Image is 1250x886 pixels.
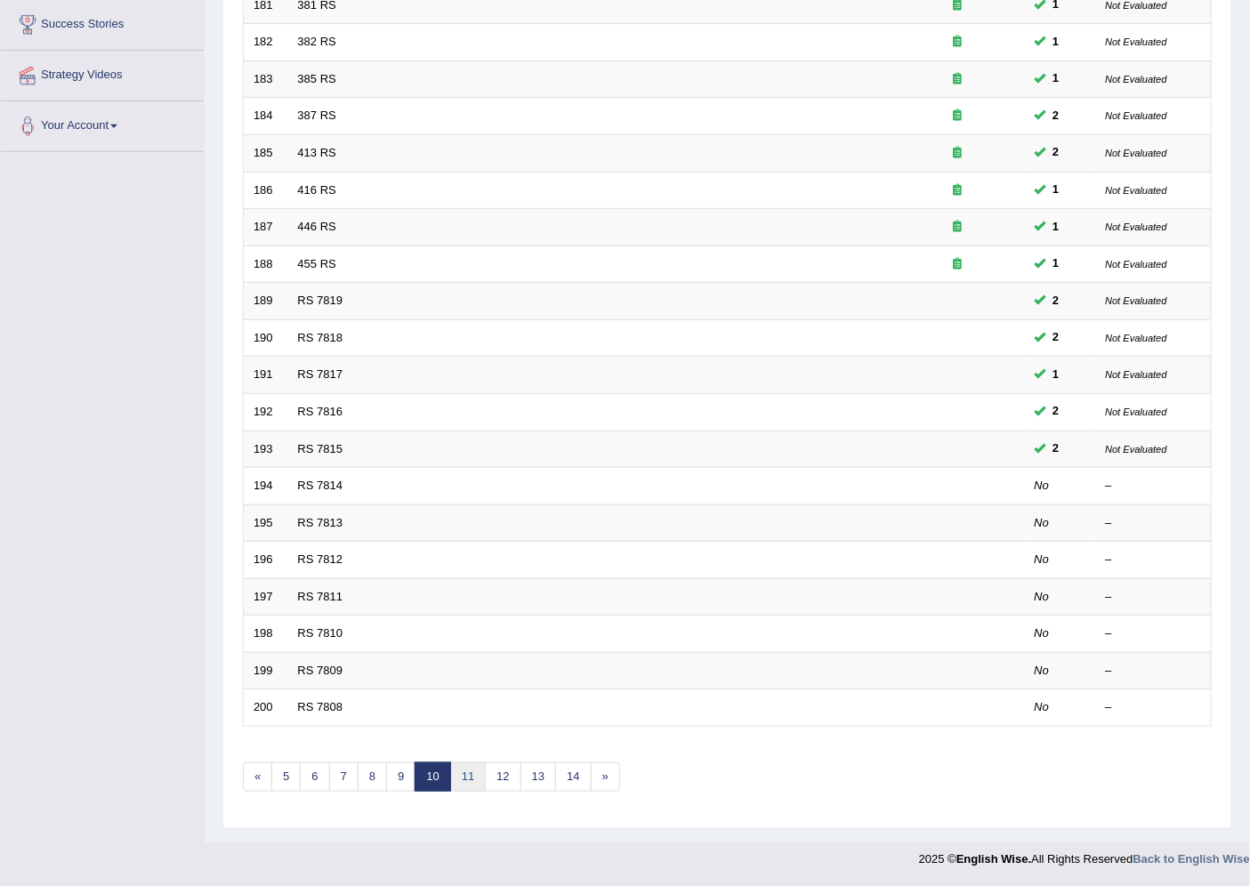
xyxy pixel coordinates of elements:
a: RS 7814 [298,479,343,492]
span: You can still take this question [1046,33,1067,52]
td: 191 [244,357,288,394]
div: Exam occurring question [901,182,1015,199]
td: 200 [244,689,288,727]
a: 416 RS [298,183,336,197]
a: 387 RS [298,109,336,122]
a: Strategy Videos [1,51,204,95]
div: Exam occurring question [901,71,1015,88]
a: RS 7817 [298,367,343,381]
a: RS 7816 [298,405,343,418]
a: 455 RS [298,257,336,270]
a: 413 RS [298,146,336,159]
td: 197 [244,578,288,616]
td: 192 [244,393,288,431]
strong: English Wise. [956,853,1031,866]
small: Not Evaluated [1106,369,1167,380]
span: You can still take this question [1046,328,1067,347]
a: RS 7812 [298,552,343,566]
span: You can still take this question [1046,181,1067,199]
div: – [1106,478,1202,495]
span: You can still take this question [1046,402,1067,421]
div: – [1106,625,1202,642]
em: No [1035,700,1050,713]
a: RS 7813 [298,516,343,529]
em: No [1035,626,1050,640]
em: No [1035,552,1050,566]
td: 182 [244,24,288,61]
td: 187 [244,209,288,246]
a: 5 [271,762,301,792]
small: Not Evaluated [1106,74,1167,85]
div: Exam occurring question [901,256,1015,273]
span: You can still take this question [1046,218,1067,237]
span: You can still take this question [1046,366,1067,384]
small: Not Evaluated [1106,110,1167,121]
a: 7 [329,762,359,792]
div: Exam occurring question [901,108,1015,125]
a: Back to English Wise [1133,853,1250,866]
td: 189 [244,283,288,320]
a: » [591,762,620,792]
span: You can still take this question [1046,292,1067,310]
small: Not Evaluated [1106,407,1167,417]
td: 190 [244,319,288,357]
div: – [1106,663,1202,680]
a: « [243,762,272,792]
a: 11 [450,762,486,792]
span: You can still take this question [1046,143,1067,162]
em: No [1035,479,1050,492]
a: 382 RS [298,35,336,48]
td: 196 [244,542,288,579]
div: – [1106,552,1202,568]
span: You can still take this question [1046,107,1067,125]
a: RS 7818 [298,331,343,344]
td: 188 [244,246,288,283]
span: You can still take this question [1046,254,1067,273]
a: RS 7819 [298,294,343,307]
small: Not Evaluated [1106,259,1167,270]
a: 13 [520,762,556,792]
small: Not Evaluated [1106,36,1167,47]
em: No [1035,664,1050,677]
span: You can still take this question [1046,69,1067,88]
small: Not Evaluated [1106,185,1167,196]
a: RS 7810 [298,626,343,640]
td: 184 [244,98,288,135]
small: Not Evaluated [1106,295,1167,306]
td: 195 [244,504,288,542]
td: 185 [244,135,288,173]
a: 6 [300,762,329,792]
small: Not Evaluated [1106,333,1167,343]
a: 9 [386,762,415,792]
a: RS 7809 [298,664,343,677]
a: RS 7808 [298,700,343,713]
a: 12 [485,762,520,792]
td: 194 [244,468,288,505]
a: RS 7811 [298,590,343,603]
td: 199 [244,652,288,689]
div: Exam occurring question [901,34,1015,51]
div: – [1106,589,1202,606]
div: – [1106,699,1202,716]
div: 2025 © All Rights Reserved [919,842,1250,868]
a: 385 RS [298,72,336,85]
a: 446 RS [298,220,336,233]
div: – [1106,515,1202,532]
td: 186 [244,172,288,209]
a: Your Account [1,101,204,146]
a: 8 [358,762,387,792]
td: 198 [244,616,288,653]
a: 14 [555,762,591,792]
span: You can still take this question [1046,439,1067,458]
div: Exam occurring question [901,145,1015,162]
td: 193 [244,431,288,468]
div: Exam occurring question [901,219,1015,236]
small: Not Evaluated [1106,148,1167,158]
td: 183 [244,60,288,98]
em: No [1035,590,1050,603]
small: Not Evaluated [1106,444,1167,455]
small: Not Evaluated [1106,221,1167,232]
a: 10 [415,762,450,792]
em: No [1035,516,1050,529]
